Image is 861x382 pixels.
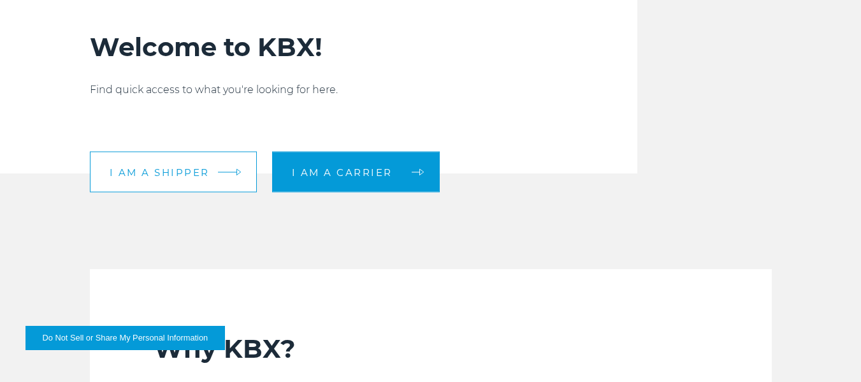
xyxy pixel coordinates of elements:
[272,152,440,193] a: I am a carrier arrow arrow
[90,152,257,193] a: I am a shipper arrow arrow
[110,167,210,177] span: I am a shipper
[90,31,555,63] h2: Welcome to KBX!
[236,169,241,176] img: arrow
[292,167,393,177] span: I am a carrier
[90,82,555,98] p: Find quick access to what you're looking for here.
[154,333,708,365] h2: Why KBX?
[25,326,225,350] button: Do Not Sell or Share My Personal Information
